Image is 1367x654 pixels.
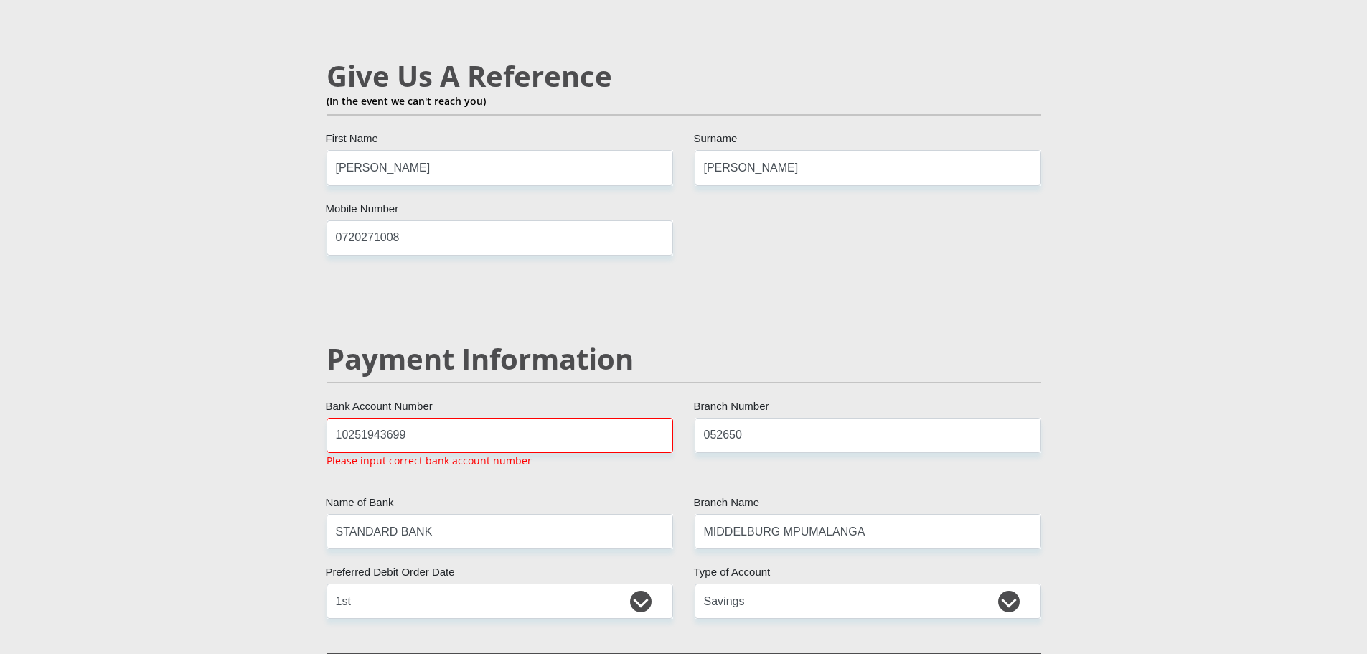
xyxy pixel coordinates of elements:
[327,93,1041,108] p: (In the event we can't reach you)
[695,514,1041,549] input: Branch Name
[695,418,1041,453] input: Branch Number
[327,220,673,256] input: Mobile Number
[327,59,1041,93] h2: Give Us A Reference
[327,342,1041,376] h2: Payment Information
[327,514,673,549] input: Name of Bank
[327,453,532,468] p: Please input correct bank account number
[327,418,673,453] input: Bank Account Number
[695,150,1041,185] input: Surname
[327,150,673,185] input: Name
